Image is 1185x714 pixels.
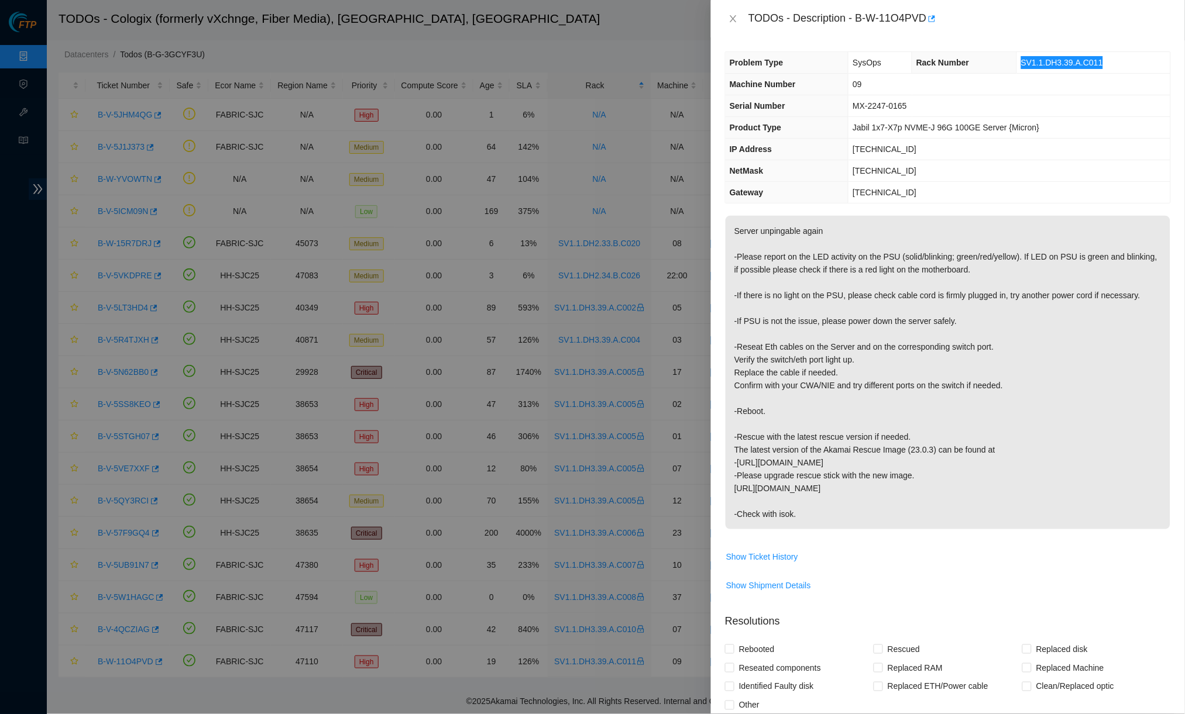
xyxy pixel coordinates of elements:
[726,216,1170,529] p: Server unpingable again -Please report on the LED activity on the PSU (solid/blinking; green/red/...
[853,123,1039,132] span: Jabil 1x7-X7p NVME-J 96G 100GE Server {Micron}
[853,144,916,154] span: [TECHNICAL_ID]
[730,80,796,89] span: Machine Number
[883,640,925,658] span: Rescued
[853,80,862,89] span: 09
[1021,58,1103,67] span: SV1.1.DH3.39.A.C011
[853,166,916,175] span: [TECHNICAL_ID]
[726,579,811,592] span: Show Shipment Details
[730,166,764,175] span: NetMask
[734,640,779,658] span: Rebooted
[1032,640,1093,658] span: Replaced disk
[853,58,881,67] span: SysOps
[725,604,1171,629] p: Resolutions
[730,58,784,67] span: Problem Type
[734,677,819,696] span: Identified Faulty disk
[916,58,969,67] span: Rack Number
[853,188,916,197] span: [TECHNICAL_ID]
[729,14,738,23] span: close
[883,677,993,696] span: Replaced ETH/Power cable
[853,101,907,111] span: MX-2247-0165
[730,188,764,197] span: Gateway
[734,658,826,677] span: Reseated components
[725,13,741,25] button: Close
[1032,677,1119,696] span: Clean/Replaced optic
[730,123,781,132] span: Product Type
[748,9,1171,28] div: TODOs - Description - B-W-11O4PVD
[726,576,812,595] button: Show Shipment Details
[726,550,798,563] span: Show Ticket History
[730,101,785,111] span: Serial Number
[726,547,799,566] button: Show Ticket History
[730,144,772,154] span: IP Address
[883,658,947,677] span: Replaced RAM
[1032,658,1109,677] span: Replaced Machine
